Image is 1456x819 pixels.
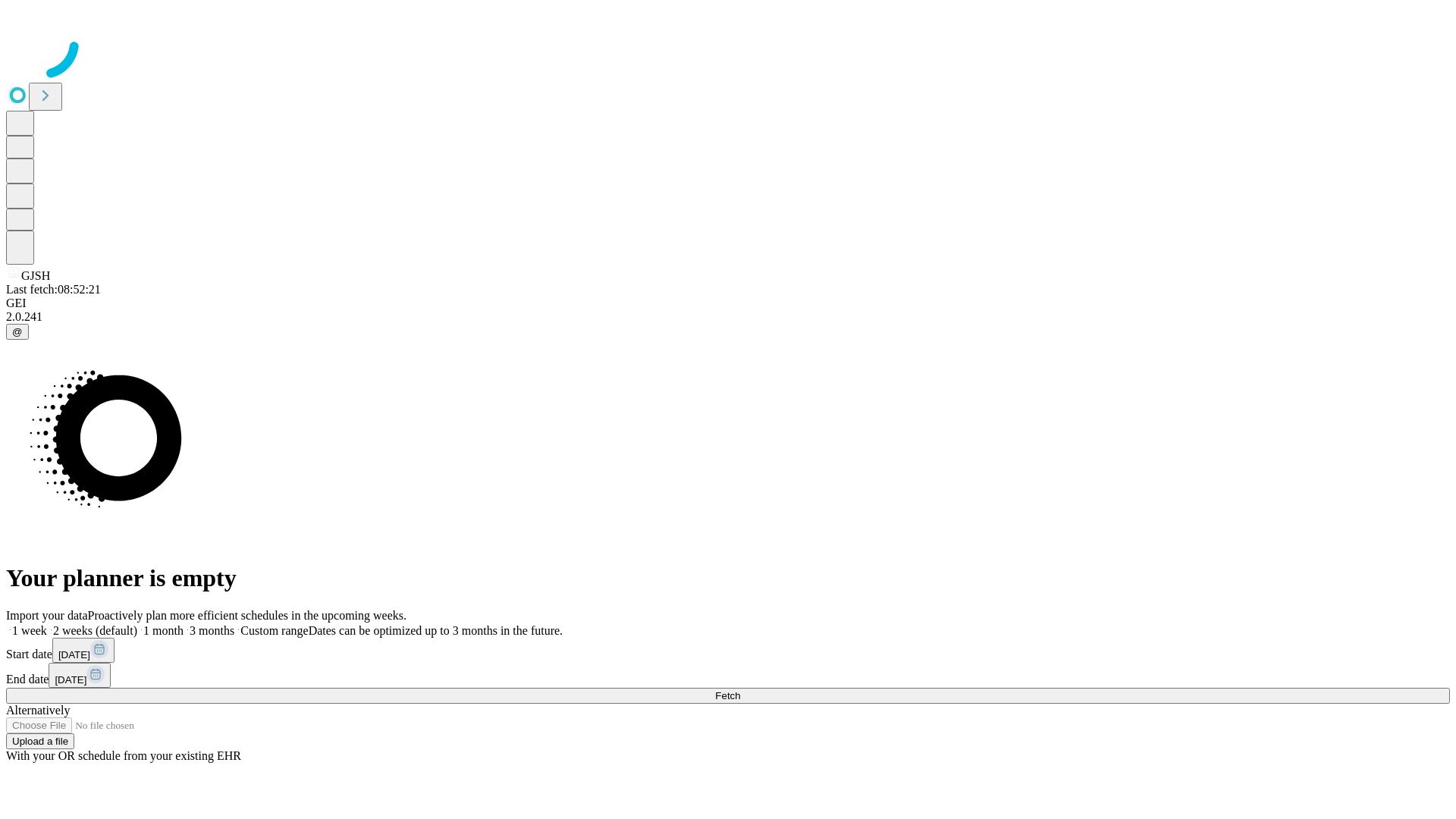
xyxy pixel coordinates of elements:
[12,624,47,637] span: 1 week
[190,624,234,637] span: 3 months
[6,283,101,296] span: Last fetch: 08:52:21
[6,324,29,340] button: @
[309,624,563,637] span: Dates can be optimized up to 3 months in the future.
[6,749,241,762] span: With your OR schedule from your existing EHR
[12,326,23,337] span: @
[6,704,70,717] span: Alternatively
[6,310,1450,324] div: 2.0.241
[52,638,115,663] button: [DATE]
[6,688,1450,704] button: Fetch
[53,624,137,637] span: 2 weeks (default)
[58,649,90,661] span: [DATE]
[6,663,1450,688] div: End date
[6,638,1450,663] div: Start date
[49,663,111,688] button: [DATE]
[715,690,740,701] span: Fetch
[6,564,1450,592] h1: Your planner is empty
[88,609,406,622] span: Proactively plan more efficient schedules in the upcoming weeks.
[143,624,184,637] span: 1 month
[6,733,74,749] button: Upload a file
[6,297,1450,310] div: GEI
[55,674,86,686] span: [DATE]
[21,269,50,282] span: GJSH
[240,624,308,637] span: Custom range
[6,609,88,622] span: Import your data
